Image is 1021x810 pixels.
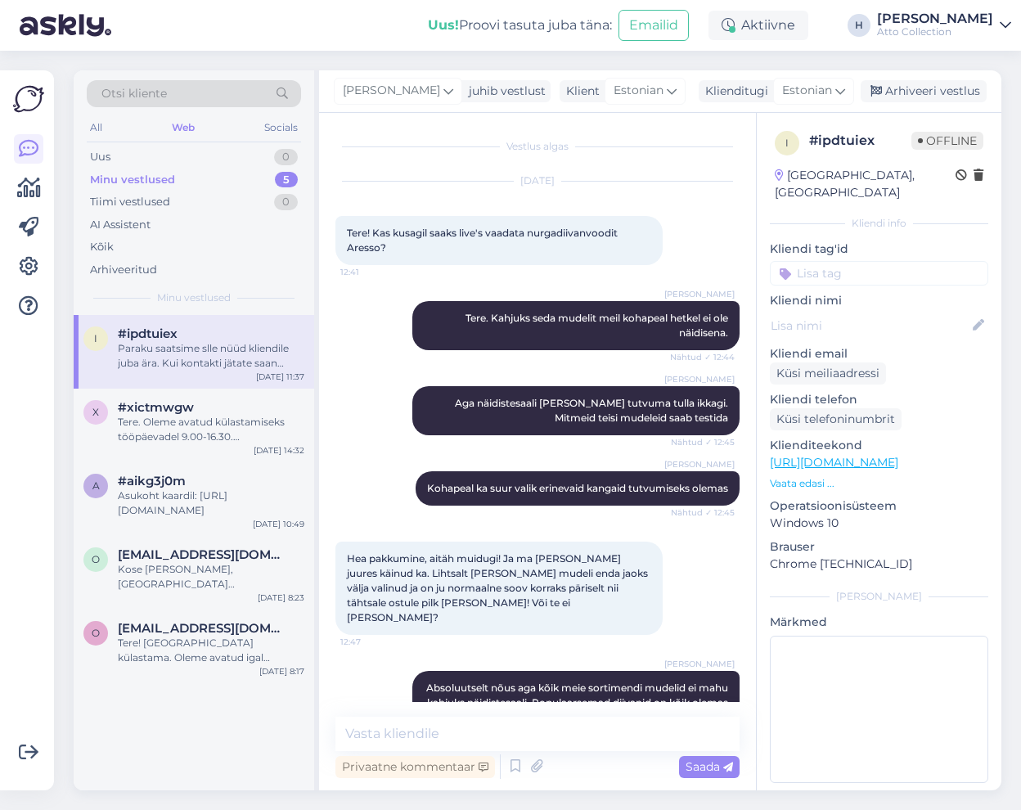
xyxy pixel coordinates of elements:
span: Absoluutselt nõus aga kõik meie sortimendi mudelid ei mahu kahjuks näidistesaali. Populaarsemad d... [426,682,731,709]
div: Kliendi info [770,216,988,231]
p: Vaata edasi ... [770,476,988,491]
span: i [785,137,789,149]
span: [PERSON_NAME] [664,288,735,300]
div: # ipdtuiex [809,131,911,151]
p: Kliendi email [770,345,988,362]
span: #xictmwgw [118,400,194,415]
div: All [87,117,106,138]
span: Nähtud ✓ 12:44 [670,351,735,363]
span: Aga näidistesaali [PERSON_NAME] tutvuma tulla ikkagi. Mitmeid teisi mudeleid saab testida [455,397,731,424]
b: Uus! [428,17,459,33]
div: [DATE] 8:17 [259,665,304,677]
input: Lisa nimi [771,317,969,335]
span: 12:41 [340,266,402,278]
span: #aikg3j0m [118,474,186,488]
p: Kliendi nimi [770,292,988,309]
span: Nähtud ✓ 12:45 [671,506,735,519]
a: [URL][DOMAIN_NAME] [770,455,898,470]
img: Askly Logo [13,83,44,115]
p: Kliendi tag'id [770,241,988,258]
div: Paraku saatsime slle nüüd kliendile juba ära. Kui kontakti jätate saan teada anda, kui peaks mõni... [118,341,304,371]
span: [PERSON_NAME] [664,458,735,470]
span: Saada [686,759,733,774]
span: Offline [911,132,983,150]
span: Otsi kliente [101,85,167,102]
div: Küsi meiliaadressi [770,362,886,385]
div: [PERSON_NAME] [770,589,988,604]
button: Emailid [618,10,689,41]
div: Web [169,117,198,138]
span: O [92,553,100,565]
span: Nähtud ✓ 12:45 [671,436,735,448]
a: [PERSON_NAME]Atto Collection [877,12,1011,38]
input: Lisa tag [770,261,988,286]
span: O [92,627,100,639]
p: Windows 10 [770,515,988,532]
div: 5 [275,172,298,188]
p: Operatsioonisüsteem [770,497,988,515]
div: Kose [PERSON_NAME], [GEOGRAPHIC_DATA][PERSON_NAME]: [URL][DOMAIN_NAME] [118,562,304,592]
div: Proovi tasuta juba täna: [428,16,612,35]
div: Küsi telefoninumbrit [770,408,902,430]
div: [DATE] 14:32 [254,444,304,457]
div: [DATE] 11:37 [256,371,304,383]
div: H [848,14,870,37]
span: #ipdtuiex [118,326,178,341]
div: Arhiveeritud [90,262,157,278]
div: 0 [274,194,298,210]
div: Privaatne kommentaar [335,756,495,778]
div: Minu vestlused [90,172,175,188]
span: i [94,332,97,344]
div: AI Assistent [90,217,151,233]
span: Tere. Kahjuks seda mudelit meil kohapeal hetkel ei ole näidisena. [466,312,731,339]
div: juhib vestlust [462,83,546,100]
div: Aktiivne [708,11,808,40]
p: Brauser [770,538,988,556]
span: [PERSON_NAME] [664,373,735,385]
div: Atto Collection [877,25,993,38]
span: Kohapeal ka suur valik erinevaid kangaid tutvumiseks olemas [427,482,728,494]
span: Hea pakkumine, aitäh muidugi! Ja ma [PERSON_NAME] juures käinud ka. Lihtsalt [PERSON_NAME] mudeli... [347,552,650,623]
span: Orav.maarja@gmail.com [118,547,288,562]
span: x [92,406,99,418]
div: [DATE] 8:23 [258,592,304,604]
div: Tere! [GEOGRAPHIC_DATA] külastama. Oleme avatud igal tööpäeval 9.00-16.30 [118,636,304,665]
div: Asukoht kaardil: [URL][DOMAIN_NAME] [118,488,304,518]
span: Tere! Kas kusagil saaks live's vaadata nurgadiivanvoodit Aresso? [347,227,620,254]
span: a [92,479,100,492]
div: Vestlus algas [335,139,740,154]
p: Kliendi telefon [770,391,988,408]
div: Klient [560,83,600,100]
div: Tiimi vestlused [90,194,170,210]
span: Orav.maarja@gmail.com [118,621,288,636]
span: [PERSON_NAME] [664,658,735,670]
div: [GEOGRAPHIC_DATA], [GEOGRAPHIC_DATA] [775,167,956,201]
div: Kõik [90,239,114,255]
p: Klienditeekond [770,437,988,454]
div: [DATE] [335,173,740,188]
div: [PERSON_NAME] [877,12,993,25]
div: Socials [261,117,301,138]
div: 0 [274,149,298,165]
span: Estonian [614,82,663,100]
div: [DATE] 10:49 [253,518,304,530]
p: Chrome [TECHNICAL_ID] [770,556,988,573]
div: Tere. Oleme avatud külastamiseks tööpäevadel 9.00-16.30. [GEOGRAPHIC_DATA] külastama [118,415,304,444]
div: Uus [90,149,110,165]
span: 12:47 [340,636,402,648]
div: Klienditugi [699,83,768,100]
div: Arhiveeri vestlus [861,80,987,102]
span: Estonian [782,82,832,100]
p: Märkmed [770,614,988,631]
span: [PERSON_NAME] [343,82,440,100]
span: Minu vestlused [157,290,231,305]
